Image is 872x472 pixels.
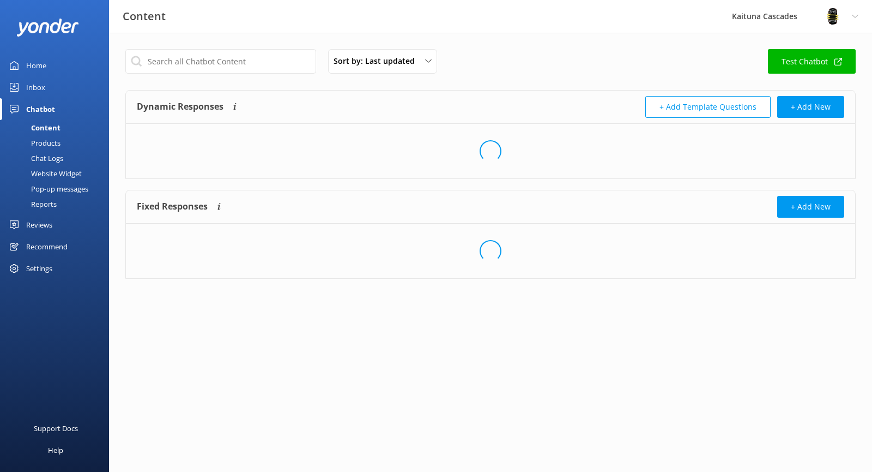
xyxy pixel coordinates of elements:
[768,49,856,74] a: Test Chatbot
[7,120,109,135] a: Content
[825,8,841,25] img: 802-1755650174.png
[137,96,223,118] h4: Dynamic Responses
[137,196,208,218] h4: Fixed Responses
[7,166,109,181] a: Website Widget
[777,196,844,218] button: + Add New
[26,214,52,236] div: Reviews
[7,135,60,151] div: Products
[7,166,82,181] div: Website Widget
[7,151,109,166] a: Chat Logs
[7,120,60,135] div: Content
[334,55,421,67] span: Sort by: Last updated
[16,19,79,37] img: yonder-white-logo.png
[7,135,109,151] a: Products
[7,196,109,212] a: Reports
[125,49,316,74] input: Search all Chatbot Content
[26,76,45,98] div: Inbox
[48,439,63,461] div: Help
[7,151,63,166] div: Chat Logs
[645,96,771,118] button: + Add Template Questions
[7,181,109,196] a: Pop-up messages
[34,417,78,439] div: Support Docs
[777,96,844,118] button: + Add New
[26,236,68,258] div: Recommend
[26,258,52,279] div: Settings
[7,181,88,196] div: Pop-up messages
[26,55,46,76] div: Home
[26,98,55,120] div: Chatbot
[123,8,166,25] h3: Content
[7,196,57,212] div: Reports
